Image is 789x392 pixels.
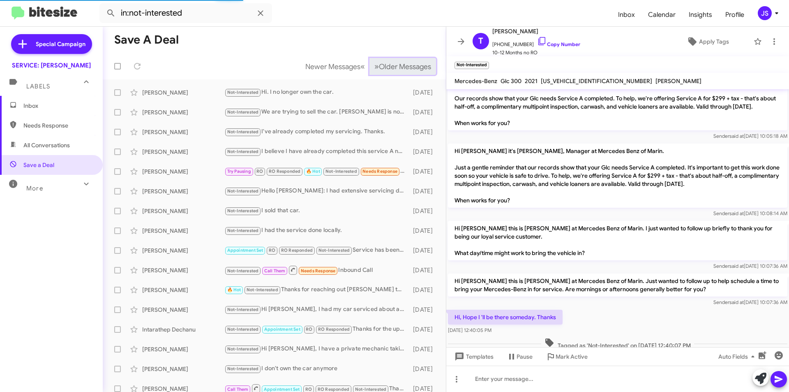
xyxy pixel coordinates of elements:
span: RO Responded [318,327,350,332]
span: Not-Interested [227,188,259,194]
div: [PERSON_NAME] [142,365,224,373]
div: I believe I have already completed this service A not that long ago [224,147,409,156]
span: Not-Interested [227,149,259,154]
div: Hi. I no longer own the car. [224,88,409,97]
div: Hi [PERSON_NAME], I have a private mechanic taking care of my vehicle, plus, I didn't have a good... [224,344,409,354]
span: said at [729,133,744,139]
span: 10-12 Months no RO [492,49,580,57]
p: Hi [PERSON_NAME] it's [PERSON_NAME], Manager at Mercedes Benz of Marin. Thanks for being our loya... [448,74,787,130]
a: Copy Number [537,41,580,47]
span: RO [269,248,275,253]
span: RO Responded [281,248,313,253]
span: Mercedes-Benz [454,77,497,85]
div: [PERSON_NAME] [142,227,224,235]
div: [DATE] [409,207,439,215]
span: Not-Interested [318,248,350,253]
span: Pause [517,349,533,364]
span: Insights [682,3,719,27]
span: Not-Interested [227,307,259,312]
div: I had the service done locally. [224,226,409,235]
button: Auto Fields [712,349,764,364]
span: T [478,35,483,48]
span: Newer Messages [305,62,360,71]
span: 🔥 Hot [227,287,241,292]
button: Previous [300,58,370,75]
span: Tagged as 'Not-Interested' on [DATE] 12:40:07 PM [541,338,694,350]
p: Hi, Hope I 'll be there someday. Thanks [448,310,563,325]
span: RO [256,169,263,174]
input: Search [99,3,272,23]
span: All Conversations [23,141,70,149]
span: Try Pausing [227,169,251,174]
button: Pause [500,349,539,364]
div: [PERSON_NAME] [142,187,224,195]
button: Mark Active [539,349,594,364]
div: [DATE] [409,306,439,314]
span: Appointment Set [227,248,263,253]
div: [PERSON_NAME] [142,286,224,294]
div: We are trying to sell the car. [PERSON_NAME] is not able to drive. Thank you [224,107,409,117]
nav: Page navigation example [301,58,436,75]
span: Auto Fields [718,349,758,364]
div: I don't own the car anymore [224,364,409,373]
span: Not-Interested [227,109,259,115]
div: Ok thx. [224,167,409,176]
span: Needs Response [301,268,336,274]
div: [PERSON_NAME] [142,207,224,215]
div: Inbound Call [224,265,409,275]
span: Special Campaign [36,40,85,48]
div: [DATE] [409,286,439,294]
span: Appointment Set [264,327,300,332]
span: RO [306,327,312,332]
button: JS [751,6,780,20]
div: I sold that car. [224,206,409,216]
span: [PERSON_NAME] [655,77,701,85]
div: [DATE] [409,266,439,274]
p: Hi [PERSON_NAME] it's [PERSON_NAME], Manager at Mercedes Benz of Marin. Just a gentle reminder th... [448,144,787,208]
span: Needs Response [23,121,93,130]
span: Not-Interested [227,327,259,332]
div: Intarathep Dechanu [142,325,224,334]
span: 2021 [525,77,538,85]
span: Sender [DATE] 10:05:18 AM [713,133,787,139]
span: Not-Interested [227,208,259,213]
span: Older Messages [379,62,431,71]
p: Hi [PERSON_NAME] this is [PERSON_NAME] at Mercedes Benz of Marin. Just wanted to follow up to hel... [448,274,787,297]
span: » [374,61,379,72]
span: Not-Interested [227,346,259,352]
span: RO [305,387,312,392]
span: « [360,61,365,72]
button: Templates [446,349,500,364]
span: Not-Interested [227,129,259,135]
span: Not-Interested [355,387,387,392]
div: [DATE] [409,88,439,97]
div: [PERSON_NAME] [142,345,224,353]
span: [PHONE_NUMBER] [492,36,580,49]
h1: Save a Deal [114,33,179,46]
div: SERVICE: [PERSON_NAME] [12,61,91,70]
span: Not-Interested [325,169,357,174]
a: Calendar [641,3,682,27]
div: Thanks for the update. [224,325,409,334]
small: Not-Interested [454,62,489,69]
span: Not-Interested [227,366,259,371]
div: [PERSON_NAME] [142,246,224,255]
p: Hi [PERSON_NAME] this is [PERSON_NAME] at Mercedes Benz of Marin. I just wanted to follow up brie... [448,221,787,260]
span: Sender [DATE] 10:08:14 AM [713,210,787,216]
a: Inbox [611,3,641,27]
span: said at [729,263,744,269]
span: 🔥 Hot [306,169,320,174]
span: Call Them [264,268,286,274]
div: [PERSON_NAME] [142,148,224,156]
div: Service has been done.check with don & update your records [224,246,409,255]
div: [DATE] [409,148,439,156]
a: Special Campaign [11,34,92,54]
span: Profile [719,3,751,27]
span: [US_VEHICLE_IDENTIFICATION_NUMBER] [541,77,652,85]
span: Apply Tags [699,34,729,49]
div: [DATE] [409,167,439,176]
span: Mark Active [556,349,588,364]
span: said at [729,210,744,216]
